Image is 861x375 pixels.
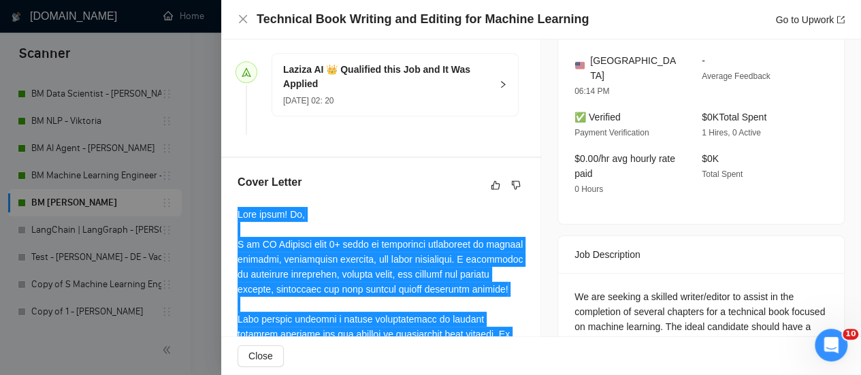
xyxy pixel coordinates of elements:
[499,80,507,88] span: right
[574,184,603,194] span: 0 Hours
[238,345,284,367] button: Close
[702,55,705,66] span: -
[590,53,680,83] span: [GEOGRAPHIC_DATA]
[702,112,766,123] span: $0K Total Spent
[775,14,845,25] a: Go to Upworkexport
[283,96,334,105] span: [DATE] 02: 20
[574,128,649,137] span: Payment Verification
[487,177,504,193] button: like
[238,174,302,191] h5: Cover Letter
[574,86,609,96] span: 06:14 PM
[574,236,828,273] div: Job Description
[702,153,719,164] span: $0K
[843,329,858,340] span: 10
[574,153,675,179] span: $0.00/hr avg hourly rate paid
[238,14,248,25] span: close
[508,177,524,193] button: dislike
[702,169,743,179] span: Total Spent
[248,348,273,363] span: Close
[574,112,621,123] span: ✅ Verified
[242,67,251,77] span: send
[257,11,589,28] h4: Technical Book Writing and Editing for Machine Learning
[815,329,847,361] iframe: Intercom live chat
[283,63,491,91] h5: Laziza AI 👑 Qualified this Job and It Was Applied
[511,180,521,191] span: dislike
[702,128,761,137] span: 1 Hires, 0 Active
[238,14,248,25] button: Close
[702,71,770,81] span: Average Feedback
[575,61,585,70] img: 🇺🇸
[836,16,845,24] span: export
[491,180,500,191] span: like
